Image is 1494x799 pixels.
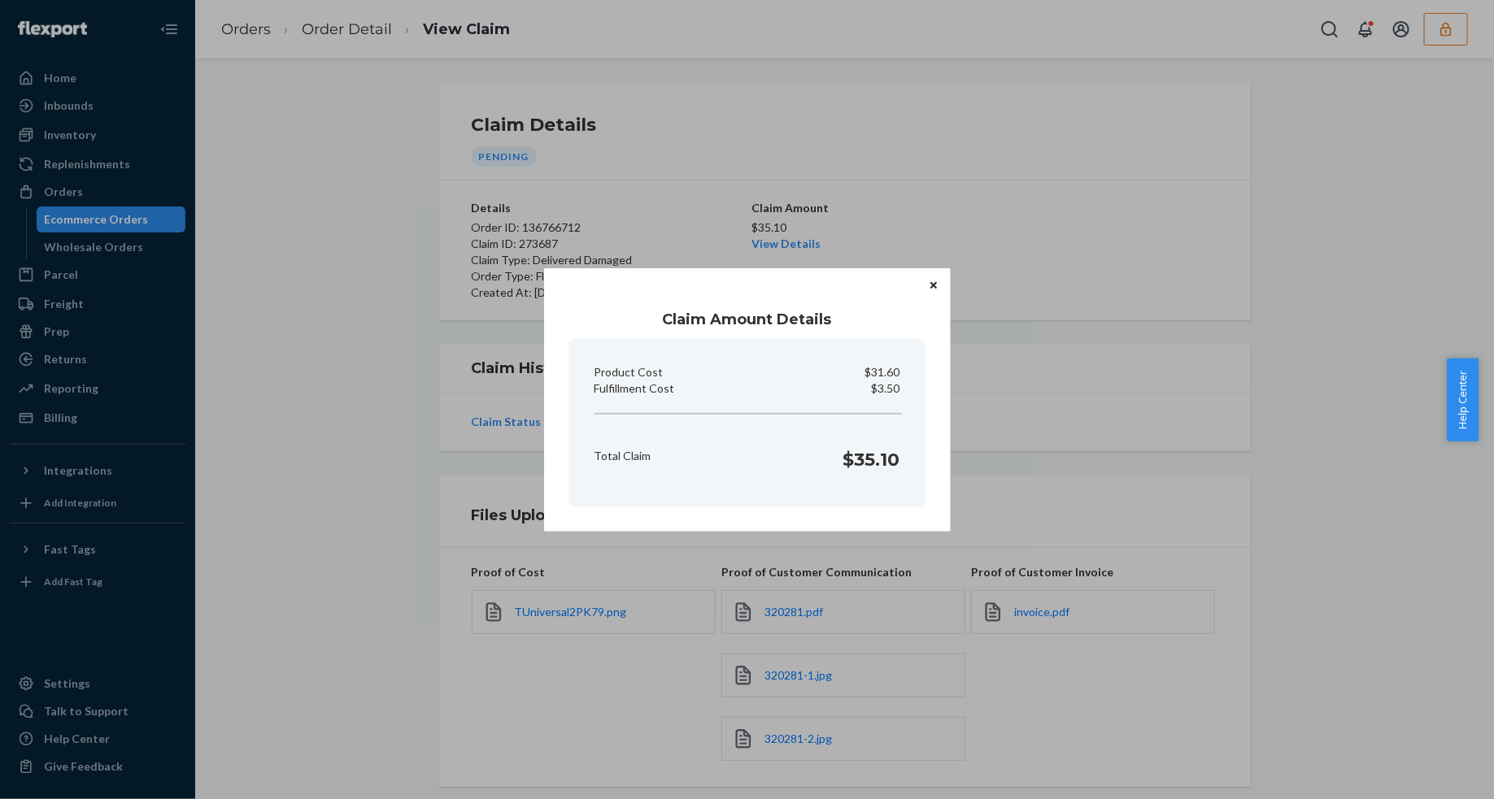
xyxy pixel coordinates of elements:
button: Close [926,276,942,294]
h1: Claim Amount Details [568,309,926,330]
p: $31.60 [865,364,900,380]
h1: $35.10 [843,447,900,473]
p: Fulfillment Cost [595,380,675,397]
p: Product Cost [595,364,664,380]
p: $3.50 [872,380,900,397]
p: Total Claim [595,448,651,464]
